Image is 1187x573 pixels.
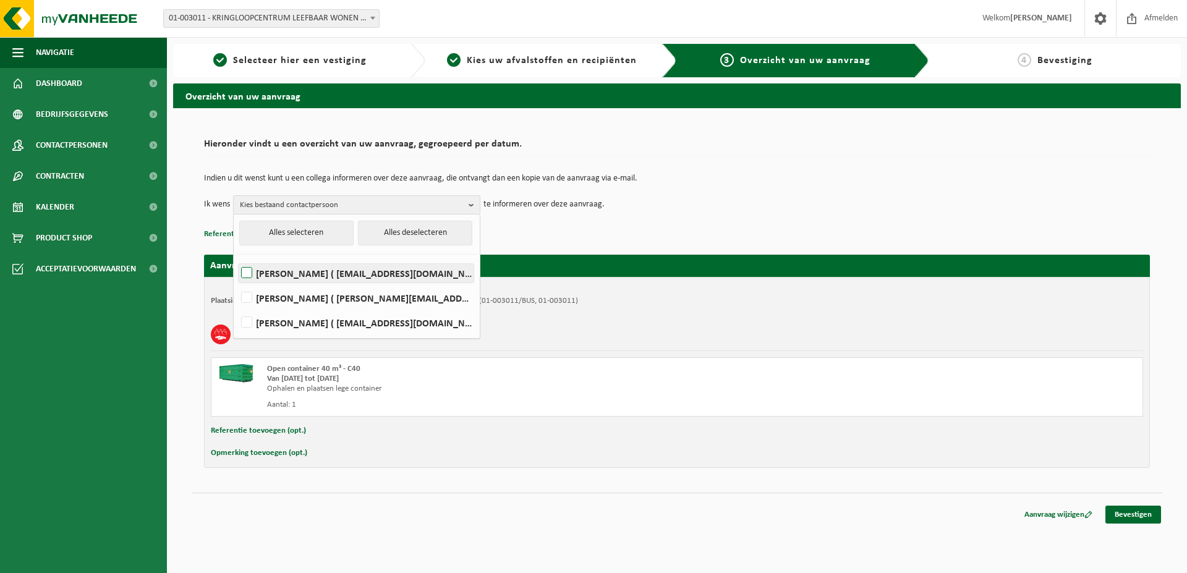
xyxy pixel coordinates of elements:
div: Aantal: 1 [267,400,726,410]
p: Ik wens [204,195,230,214]
span: 01-003011 - KRINGLOOPCENTRUM LEEFBAAR WONEN - RUDDERVOORDE [164,10,379,27]
a: Aanvraag wijzigen [1015,506,1102,524]
span: 1 [213,53,227,67]
img: HK-XC-40-GN-00.png [218,364,255,383]
button: Alles deselecteren [358,221,472,245]
span: 4 [1018,53,1031,67]
h2: Hieronder vindt u een overzicht van uw aanvraag, gegroepeerd per datum. [204,139,1150,156]
p: Indien u dit wenst kunt u een collega informeren over deze aanvraag, die ontvangt dan een kopie v... [204,174,1150,183]
span: Overzicht van uw aanvraag [740,56,870,66]
span: Kies bestaand contactpersoon [240,196,464,214]
span: Dashboard [36,68,82,99]
a: 1Selecteer hier een vestiging [179,53,401,68]
span: 2 [447,53,461,67]
label: [PERSON_NAME] ( [PERSON_NAME][EMAIL_ADDRESS][DOMAIN_NAME] ) [239,289,474,307]
button: Alles selecteren [239,221,354,245]
strong: Van [DATE] tot [DATE] [267,375,339,383]
a: 2Kies uw afvalstoffen en recipiënten [432,53,653,68]
span: Acceptatievoorwaarden [36,253,136,284]
button: Kies bestaand contactpersoon [233,195,480,214]
button: Opmerking toevoegen (opt.) [211,445,307,461]
span: Contactpersonen [36,130,108,161]
strong: Plaatsingsadres: [211,297,265,305]
span: Kies uw afvalstoffen en recipiënten [467,56,637,66]
span: Kalender [36,192,74,223]
span: Contracten [36,161,84,192]
h2: Overzicht van uw aanvraag [173,83,1181,108]
button: Referentie toevoegen (opt.) [204,226,299,242]
label: [PERSON_NAME] ( [EMAIL_ADDRESS][DOMAIN_NAME] ) [239,264,474,282]
span: 3 [720,53,734,67]
span: Product Shop [36,223,92,253]
span: Selecteer hier een vestiging [233,56,367,66]
span: 01-003011 - KRINGLOOPCENTRUM LEEFBAAR WONEN - RUDDERVOORDE [163,9,380,28]
span: Bedrijfsgegevens [36,99,108,130]
label: [PERSON_NAME] ( [EMAIL_ADDRESS][DOMAIN_NAME] ) [239,313,474,332]
strong: [PERSON_NAME] [1010,14,1072,23]
strong: Aanvraag voor [DATE] [210,261,303,271]
span: Navigatie [36,37,74,68]
p: te informeren over deze aanvraag. [483,195,605,214]
button: Referentie toevoegen (opt.) [211,423,306,439]
span: Open container 40 m³ - C40 [267,365,360,373]
a: Bevestigen [1105,506,1161,524]
div: Ophalen en plaatsen lege container [267,384,726,394]
span: Bevestiging [1037,56,1092,66]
